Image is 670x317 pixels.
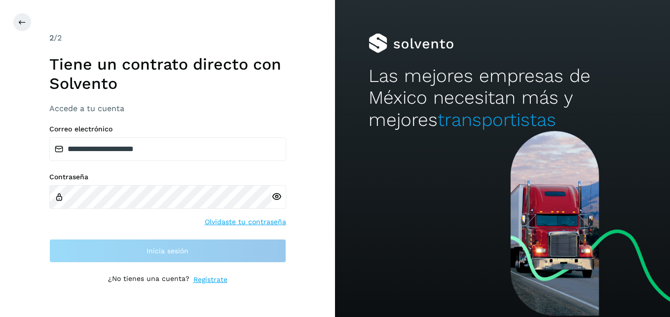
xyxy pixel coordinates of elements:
[49,32,286,44] div: /2
[49,239,286,263] button: Inicia sesión
[193,275,227,285] a: Regístrate
[49,173,286,181] label: Contraseña
[438,109,556,130] span: transportistas
[49,104,286,113] h3: Accede a tu cuenta
[369,65,636,131] h2: Las mejores empresas de México necesitan más y mejores
[49,55,286,93] h1: Tiene un contrato directo con Solvento
[108,275,189,285] p: ¿No tienes una cuenta?
[205,217,286,227] a: Olvidaste tu contraseña
[49,33,54,42] span: 2
[147,247,188,254] span: Inicia sesión
[49,125,286,133] label: Correo electrónico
